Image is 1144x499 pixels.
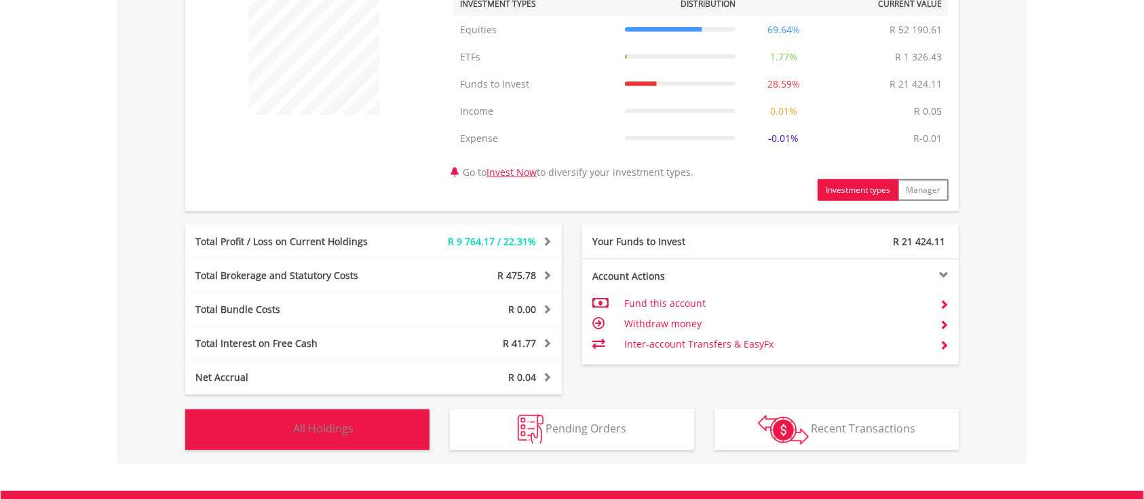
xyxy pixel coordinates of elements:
span: R 41.77 [503,337,536,350]
td: R 1 326.43 [888,43,949,71]
span: R 0.00 [508,303,536,316]
span: R 475.78 [497,269,536,282]
button: Recent Transactions [714,409,959,450]
span: R 9 764.17 / 22.31% [448,235,536,248]
td: Fund this account [624,293,929,314]
span: Recent Transactions [812,421,916,436]
td: 0.01% [742,98,825,125]
a: Invest Now [487,166,537,179]
td: R 0.05 [907,98,949,125]
button: Investment types [818,179,898,201]
td: R-0.01 [907,125,949,152]
img: holdings-wht.png [261,415,290,444]
img: transactions-zar-wht.png [758,415,809,445]
td: Inter-account Transfers & EasyFx [624,334,929,354]
button: All Holdings [185,409,430,450]
div: Total Brokerage and Statutory Costs [185,269,405,282]
button: Manager [898,179,949,201]
td: 69.64% [742,16,825,43]
td: -0.01% [742,125,825,152]
div: Net Accrual [185,371,405,384]
td: Income [453,98,618,125]
span: R 21 424.11 [893,235,945,248]
td: Withdraw money [624,314,929,334]
td: Funds to Invest [453,71,618,98]
span: R 0.04 [508,371,536,384]
div: Account Actions [582,270,771,283]
button: Pending Orders [450,409,694,450]
div: Total Bundle Costs [185,303,405,316]
td: ETFs [453,43,618,71]
td: Expense [453,125,618,152]
span: All Holdings [293,421,354,436]
td: R 52 190.61 [883,16,949,43]
div: Total Interest on Free Cash [185,337,405,350]
td: Equities [453,16,618,43]
td: R 21 424.11 [883,71,949,98]
img: pending_instructions-wht.png [518,415,544,444]
span: Pending Orders [546,421,627,436]
div: Your Funds to Invest [582,235,771,248]
div: Total Profit / Loss on Current Holdings [185,235,405,248]
td: 28.59% [742,71,825,98]
td: 1.77% [742,43,825,71]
